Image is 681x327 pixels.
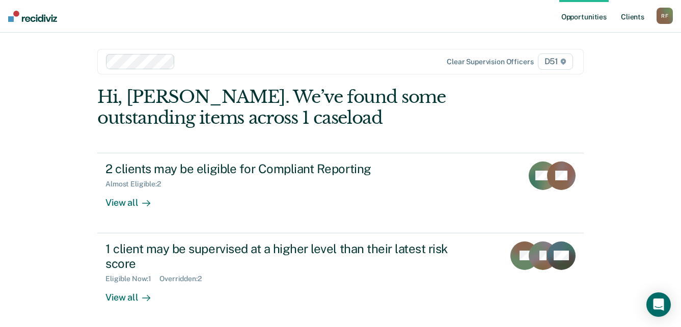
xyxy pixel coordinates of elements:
div: R F [657,8,673,24]
a: 2 clients may be eligible for Compliant ReportingAlmost Eligible:2View all [97,153,584,233]
button: RF [657,8,673,24]
div: 2 clients may be eligible for Compliant Reporting [105,161,463,176]
div: 1 client may be supervised at a higher level than their latest risk score [105,241,463,271]
img: Recidiviz [8,11,57,22]
div: Hi, [PERSON_NAME]. We’ve found some outstanding items across 1 caseload [97,87,486,128]
div: Almost Eligible : 2 [105,180,169,188]
div: Overridden : 2 [159,275,209,283]
div: Clear supervision officers [447,58,533,66]
div: View all [105,283,162,303]
div: Open Intercom Messenger [646,292,671,317]
span: D51 [538,53,573,70]
div: View all [105,188,162,208]
div: Eligible Now : 1 [105,275,159,283]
